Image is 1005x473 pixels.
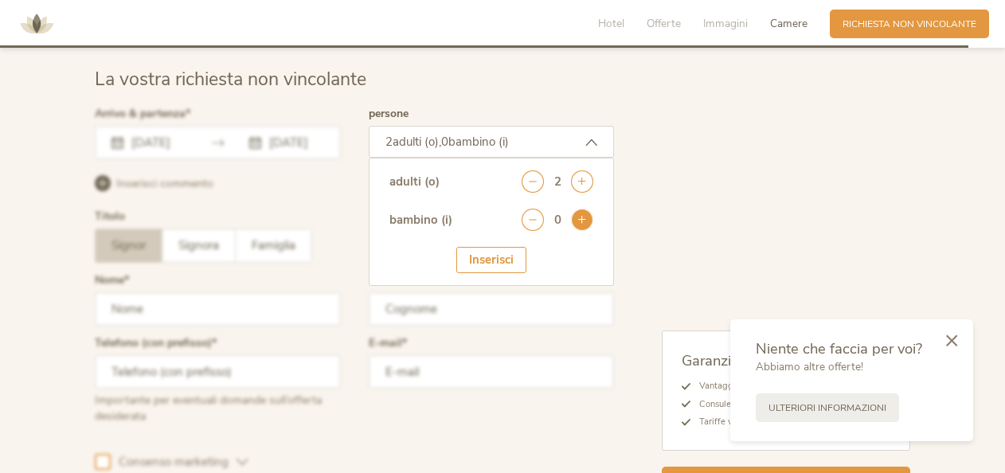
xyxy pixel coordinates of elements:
li: Consulenza personalizzata [690,396,841,413]
span: Ulteriori informazioni [768,401,886,415]
label: persone [369,108,409,119]
span: Garanzia miglior prezzo [682,350,835,370]
li: Tariffe vantaggiose [690,413,841,431]
span: Hotel [598,16,624,31]
li: Vantaggio per prenotazione diretta [690,377,841,395]
span: bambino (i) [448,134,509,150]
a: Ulteriori informazioni [756,393,899,422]
span: Niente che faccia per voi? [756,338,922,358]
span: Camere [770,16,808,31]
div: 2 [554,174,561,190]
span: La vostra richiesta non vincolante [95,67,366,92]
a: AMONTI & LUNARIS Wellnessresort [13,19,61,28]
div: adulti (o) [389,174,440,190]
div: 0 [554,212,561,229]
span: adulti (o), [393,134,441,150]
div: bambino (i) [389,212,452,229]
span: 2 [385,134,393,150]
div: Inserisci [456,247,526,273]
span: Abbiamo altre offerte! [756,359,863,374]
span: Immagini [703,16,748,31]
span: Richiesta non vincolante [843,18,976,31]
span: Offerte [647,16,681,31]
span: 0 [441,134,448,150]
